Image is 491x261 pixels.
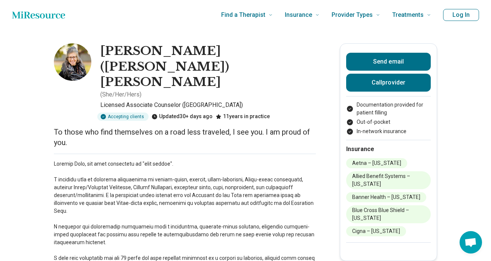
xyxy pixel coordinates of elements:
[100,43,316,90] h1: [PERSON_NAME] ([PERSON_NAME]) [PERSON_NAME]
[460,231,482,254] div: Open chat
[332,10,373,20] span: Provider Types
[346,205,431,223] li: Blue Cross Blue Shield – [US_STATE]
[346,171,431,189] li: Allied Benefit Systems – [US_STATE]
[100,101,316,110] p: Licensed Associate Counselor ([GEOGRAPHIC_DATA])
[346,192,426,202] li: Banner Health – [US_STATE]
[97,113,149,121] div: Accepting clients
[346,226,406,236] li: Cigna – [US_STATE]
[54,127,316,148] p: To those who find themselves on a road less traveled, I see you. I am proud of you.
[443,9,479,21] button: Log In
[346,74,431,92] button: Callprovider
[346,128,431,135] li: In-network insurance
[346,158,407,168] li: Aetna – [US_STATE]
[216,113,270,121] div: 11 years in practice
[152,113,213,121] div: Updated 30+ days ago
[346,145,431,154] h2: Insurance
[346,53,431,71] button: Send email
[285,10,312,20] span: Insurance
[54,43,91,81] img: Jennifer Steuck, Licensed Associate Counselor (LAC)
[346,101,431,135] ul: Payment options
[221,10,265,20] span: Find a Therapist
[346,101,431,117] li: Documentation provided for patient filling
[392,10,424,20] span: Treatments
[100,90,141,99] p: ( She/Her/Hers )
[346,118,431,126] li: Out-of-pocket
[12,7,65,22] a: Home page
